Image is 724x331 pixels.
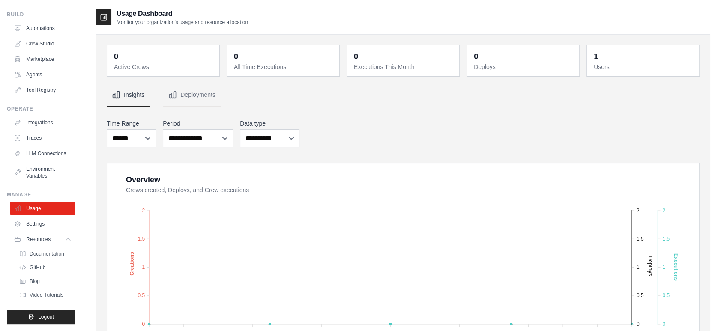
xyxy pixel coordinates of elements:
div: 0 [114,51,118,63]
a: GitHub [15,262,75,274]
a: Integrations [10,116,75,129]
a: Crew Studio [10,37,75,51]
tspan: 0.5 [637,292,644,298]
label: Data type [240,119,299,128]
span: Logout [38,313,54,320]
span: Blog [30,278,40,285]
a: Agents [10,68,75,81]
label: Time Range [107,119,156,128]
label: Period [163,119,233,128]
text: Executions [673,253,679,281]
text: Deploys [647,256,653,276]
a: Automations [10,21,75,35]
a: Settings [10,217,75,231]
a: Blog [15,275,75,287]
span: Resources [26,236,51,243]
div: Build [7,11,75,18]
div: Operate [7,105,75,112]
a: Tool Registry [10,83,75,97]
button: Insights [107,84,150,107]
div: 0 [474,51,478,63]
dt: Active Crews [114,63,214,71]
div: 0 [234,51,238,63]
tspan: 2 [637,207,640,213]
p: Monitor your organization's usage and resource allocation [117,19,248,26]
tspan: 2 [142,207,145,213]
div: Manage [7,191,75,198]
text: Creations [129,252,135,276]
tspan: 1.5 [637,236,644,242]
h2: Usage Dashboard [117,9,248,19]
tspan: 0 [662,321,665,327]
dt: All Time Executions [234,63,334,71]
a: Video Tutorials [15,289,75,301]
button: Logout [7,310,75,324]
dt: Crews created, Deploys, and Crew executions [126,186,689,194]
dt: Deploys [474,63,574,71]
div: Overview [126,174,160,186]
nav: Tabs [107,84,700,107]
dt: Executions This Month [354,63,454,71]
div: 0 [354,51,358,63]
a: Marketplace [10,52,75,66]
a: Usage [10,202,75,215]
tspan: 1.5 [662,236,670,242]
tspan: 1 [662,264,665,270]
span: Video Tutorials [30,292,63,298]
tspan: 1 [142,264,145,270]
button: Deployments [163,84,221,107]
tspan: 0.5 [138,292,145,298]
div: 1 [594,51,598,63]
a: Environment Variables [10,162,75,183]
dt: Users [594,63,694,71]
tspan: 2 [662,207,665,213]
span: Documentation [30,250,64,257]
a: LLM Connections [10,147,75,160]
span: GitHub [30,264,45,271]
a: Documentation [15,248,75,260]
tspan: 0 [142,321,145,327]
tspan: 1 [637,264,640,270]
a: Traces [10,131,75,145]
tspan: 0 [637,321,640,327]
button: Resources [10,232,75,246]
tspan: 0.5 [662,292,670,298]
tspan: 1.5 [138,236,145,242]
